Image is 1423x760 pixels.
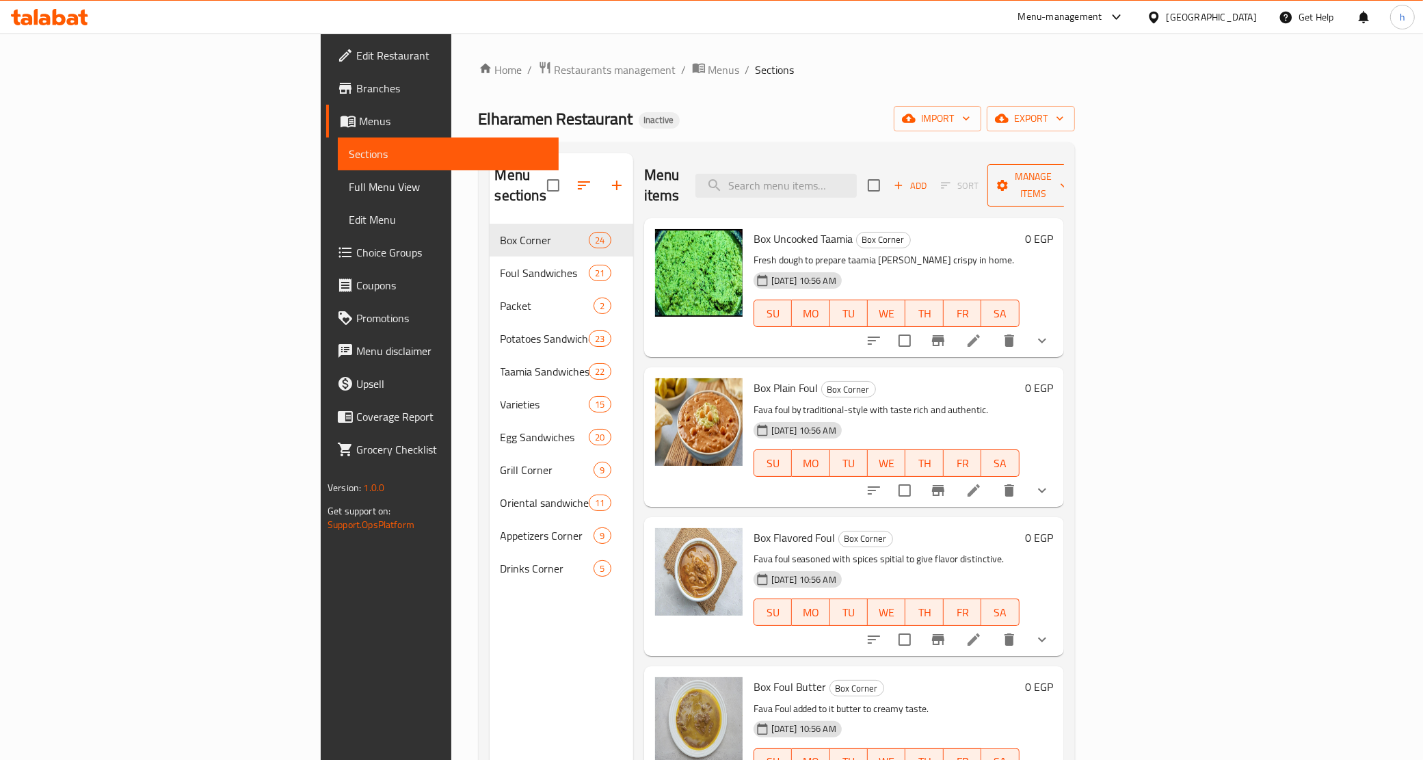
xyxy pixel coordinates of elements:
button: MO [792,300,829,327]
button: WE [868,599,905,626]
a: Edit menu item [966,332,982,349]
span: Manage items [998,168,1068,202]
div: items [589,363,611,380]
h6: 0 EGP [1025,378,1053,397]
span: [DATE] 10:56 AM [766,722,842,735]
span: Branches [356,80,548,96]
div: Oriental sandwiches [501,495,589,511]
div: Grill Corner [501,462,594,478]
span: Taamia Sandwiches [501,363,589,380]
svg: Show Choices [1034,482,1050,499]
a: Grocery Checklist [326,433,559,466]
span: Menus [708,62,740,78]
span: WE [873,454,900,473]
a: Support.OpsPlatform [328,516,414,534]
button: Add [888,175,932,196]
span: Foul Sandwiches [501,265,589,281]
button: export [987,106,1075,131]
button: FR [944,300,981,327]
a: Menu disclaimer [326,335,559,367]
span: WE [873,603,900,623]
h6: 0 EGP [1025,677,1053,696]
span: FR [949,304,976,324]
a: Full Menu View [338,170,559,203]
span: Choice Groups [356,244,548,261]
span: TH [911,304,937,324]
span: SU [760,454,786,473]
div: items [594,527,611,544]
a: Edit menu item [966,631,982,648]
span: Restaurants management [555,62,676,78]
div: Taamia Sandwiches22 [490,355,633,388]
a: Edit Restaurant [326,39,559,72]
a: Menus [326,105,559,137]
span: Select to update [890,625,919,654]
span: SU [760,304,786,324]
span: Add [892,178,929,194]
a: Choice Groups [326,236,559,269]
div: [GEOGRAPHIC_DATA] [1167,10,1257,25]
nav: Menu sections [490,218,633,590]
span: SA [987,603,1013,623]
div: Inactive [639,112,680,129]
li: / [682,62,687,78]
span: SA [987,454,1013,473]
button: show more [1026,474,1059,507]
button: TU [830,599,868,626]
div: items [594,462,611,478]
span: Edit Menu [349,211,548,228]
span: 11 [589,497,610,510]
span: 9 [594,464,610,477]
span: [DATE] 10:56 AM [766,573,842,586]
button: Manage items [987,164,1079,207]
div: Appetizers Corner9 [490,519,633,552]
a: Promotions [326,302,559,335]
button: TU [830,300,868,327]
a: Upsell [326,367,559,400]
span: Box Corner [857,232,910,248]
span: Sections [349,146,548,162]
span: [DATE] 10:56 AM [766,424,842,437]
span: Promotions [356,310,548,326]
button: sort-choices [857,474,890,507]
span: Box Corner [501,232,589,248]
button: import [894,106,981,131]
p: Fava foul seasoned with spices spitial to give flavor distinctive. [754,551,1020,568]
button: delete [993,324,1026,357]
span: TH [911,603,937,623]
span: 24 [589,234,610,247]
span: FR [949,603,976,623]
span: TU [836,454,862,473]
span: Box Plain Foul [754,378,819,398]
span: MO [797,603,824,623]
span: Inactive [639,114,680,126]
span: FR [949,454,976,473]
span: Box Flavored Foul [754,527,836,548]
span: Appetizers Corner [501,527,594,544]
a: Menus [692,61,740,79]
span: 2 [594,300,610,313]
img: Box Uncooked Taamia [655,229,743,317]
div: items [589,396,611,412]
div: items [594,560,611,577]
button: MO [792,599,829,626]
button: WE [868,449,905,477]
span: SU [760,603,786,623]
span: TU [836,603,862,623]
span: MO [797,454,824,473]
svg: Show Choices [1034,631,1050,648]
nav: breadcrumb [479,61,1075,79]
span: Menu disclaimer [356,343,548,359]
span: Box Foul Butter [754,677,827,697]
img: Box Flavored Foul [655,528,743,616]
span: import [905,110,970,127]
span: 20 [589,431,610,444]
a: Coupons [326,269,559,302]
div: Egg Sandwiches [501,429,589,445]
span: 15 [589,398,610,411]
button: Add section [600,169,633,202]
button: show more [1026,324,1059,357]
a: Coverage Report [326,400,559,433]
a: Branches [326,72,559,105]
